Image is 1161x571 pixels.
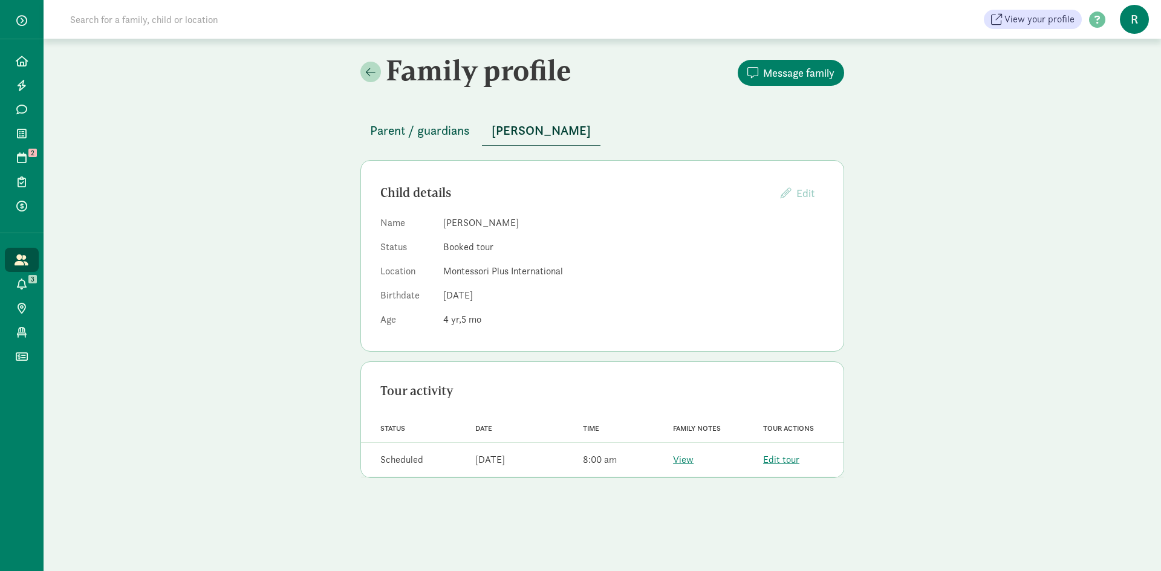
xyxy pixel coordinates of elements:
dt: Name [380,216,434,235]
div: Child details [380,183,771,202]
span: Parent / guardians [370,121,470,140]
a: 2 [5,146,39,170]
button: Edit [771,180,824,206]
a: View your profile [984,10,1082,29]
a: Parent / guardians [360,124,480,138]
div: Tour activity [380,381,824,401]
span: Message family [763,65,834,81]
iframe: Chat Widget [1101,513,1161,571]
h2: Family profile [360,53,600,87]
a: [PERSON_NAME] [482,124,600,138]
span: Time [583,424,599,433]
dd: [PERSON_NAME] [443,216,824,230]
dt: Age [380,312,434,332]
span: Tour actions [763,424,814,433]
a: View [673,453,694,466]
span: [DATE] [443,289,473,302]
button: [PERSON_NAME] [482,116,600,146]
span: Date [475,424,492,433]
span: 4 [443,313,461,326]
button: Parent / guardians [360,116,480,145]
div: [DATE] [475,453,505,467]
span: [PERSON_NAME] [492,121,591,140]
dd: Montessori Plus International [443,264,824,279]
span: R [1120,5,1149,34]
span: 2 [28,149,37,157]
span: Family notes [673,424,721,433]
dt: Location [380,264,434,283]
div: 8:00 am [583,453,617,467]
button: Message family [738,60,844,86]
input: Search for a family, child or location [63,7,402,31]
dt: Status [380,240,434,259]
span: 5 [461,313,481,326]
dd: Booked tour [443,240,824,254]
span: Status [380,424,405,433]
a: Edit tour [763,453,799,466]
span: View your profile [1004,12,1075,27]
dt: Birthdate [380,288,434,308]
a: 3 [5,272,39,296]
span: Edit [796,186,815,200]
div: Scheduled [380,453,423,467]
span: 3 [28,275,37,283]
